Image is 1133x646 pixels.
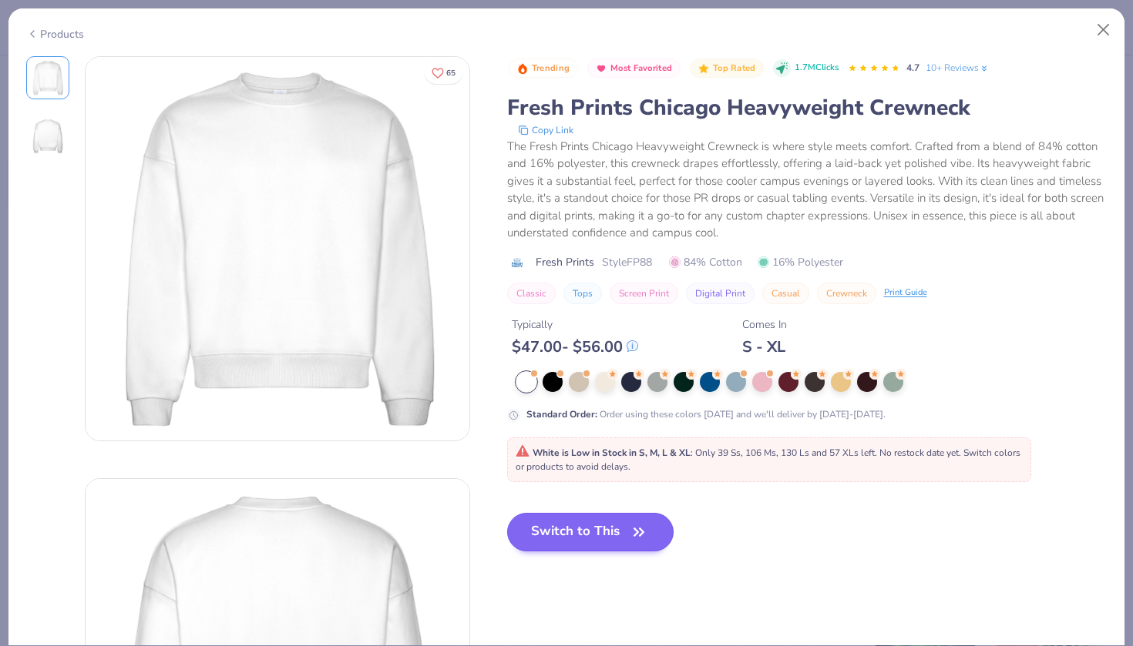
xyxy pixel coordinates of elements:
img: Most Favorited sort [595,62,607,75]
button: Switch to This [507,513,674,551]
button: Badge Button [587,59,681,79]
div: S - XL [742,337,787,356]
button: Tops [563,283,602,304]
img: brand logo [507,256,528,269]
button: Classic [507,283,556,304]
span: 84% Cotton [669,254,742,270]
div: Typically [512,316,638,333]
span: Fresh Prints [536,254,594,270]
div: Print Guide [884,286,927,300]
img: Front [86,57,469,440]
span: 16% Polyester [758,254,843,270]
button: Digital Print [686,283,755,304]
a: 10+ Reviews [926,61,990,75]
span: Top Rated [713,64,756,72]
div: Order using these colors [DATE] and we'll deliver by [DATE]-[DATE]. [526,407,886,421]
span: : Only 39 Ss, 106 Ms, 130 Ls and 57 XLs left. No restock date yet. Switch colors or products to a... [516,447,1020,473]
span: 4.7 [906,62,920,74]
span: Trending [532,64,570,72]
button: Badge Button [690,59,764,79]
div: Products [26,26,84,42]
button: copy to clipboard [513,122,578,138]
button: Like [425,62,462,84]
img: Back [29,118,66,155]
button: Badge Button [509,59,578,79]
span: Most Favorited [610,64,672,72]
span: 65 [446,69,456,77]
img: Trending sort [516,62,529,75]
div: $ 47.00 - $ 56.00 [512,337,638,356]
strong: White is Low in Stock in S, M, L & XL [533,447,691,459]
button: Close [1089,15,1118,45]
div: Fresh Prints Chicago Heavyweight Crewneck [507,93,1108,122]
div: The Fresh Prints Chicago Heavyweight Crewneck is where style meets comfort. Crafted from a blend ... [507,138,1108,242]
span: Style FP88 [602,254,652,270]
img: Top Rated sort [698,62,710,75]
span: 1.7M Clicks [795,62,839,75]
img: Front [29,59,66,96]
button: Crewneck [817,283,876,304]
div: 4.7 Stars [848,56,900,81]
div: Comes In [742,316,787,333]
button: Screen Print [610,283,678,304]
button: Casual [762,283,809,304]
strong: Standard Order : [526,408,597,420]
